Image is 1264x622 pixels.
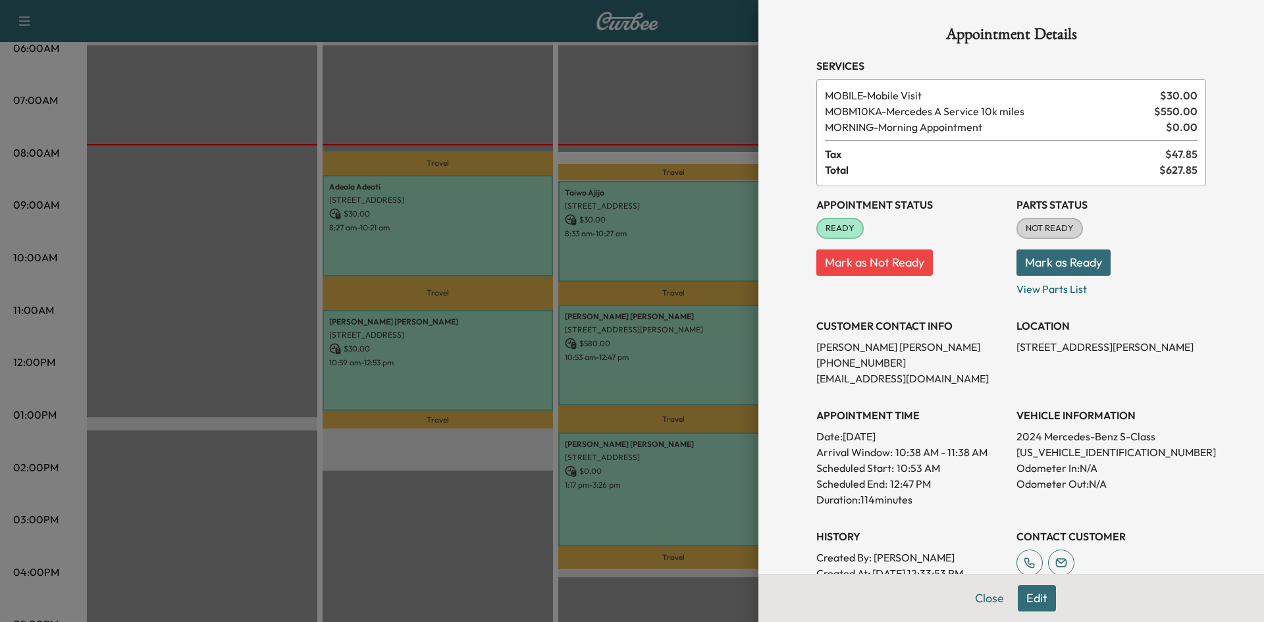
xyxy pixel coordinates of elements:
span: 10:38 AM - 11:38 AM [895,444,987,460]
button: Edit [1018,585,1056,611]
span: Mobile Visit [825,88,1155,103]
p: [PERSON_NAME] [PERSON_NAME] [816,339,1006,355]
p: Odometer In: N/A [1016,460,1206,476]
p: [EMAIL_ADDRESS][DOMAIN_NAME] [816,371,1006,386]
p: Odometer Out: N/A [1016,476,1206,492]
p: Created By : [PERSON_NAME] [816,550,1006,565]
p: Arrival Window: [816,444,1006,460]
p: Created At : [DATE] 12:33:53 PM [816,565,1006,581]
button: Mark as Ready [1016,249,1111,276]
h3: CUSTOMER CONTACT INFO [816,318,1006,334]
p: [PHONE_NUMBER] [816,355,1006,371]
span: NOT READY [1018,222,1082,235]
p: [STREET_ADDRESS][PERSON_NAME] [1016,339,1206,355]
span: Morning Appointment [825,119,1161,135]
button: Mark as Not Ready [816,249,933,276]
p: Scheduled Start: [816,460,894,476]
span: $ 550.00 [1154,103,1198,119]
p: 2024 Mercedes-Benz S-Class [1016,428,1206,444]
h3: CONTACT CUSTOMER [1016,529,1206,544]
button: Close [966,585,1013,611]
h3: Services [816,58,1206,74]
h3: LOCATION [1016,318,1206,334]
span: Tax [825,146,1165,162]
span: $ 627.85 [1159,162,1198,178]
p: Date: [DATE] [816,428,1006,444]
p: 10:53 AM [897,460,940,476]
p: [US_VEHICLE_IDENTIFICATION_NUMBER] [1016,444,1206,460]
h3: Parts Status [1016,197,1206,213]
span: READY [818,222,862,235]
p: 12:47 PM [890,476,931,492]
span: Total [825,162,1159,178]
span: $ 47.85 [1165,146,1198,162]
h3: APPOINTMENT TIME [816,407,1006,423]
h3: Appointment Status [816,197,1006,213]
h3: VEHICLE INFORMATION [1016,407,1206,423]
p: View Parts List [1016,276,1206,297]
span: $ 30.00 [1160,88,1198,103]
h3: History [816,529,1006,544]
p: Duration: 114 minutes [816,492,1006,507]
span: Mercedes A Service 10k miles [825,103,1149,119]
h1: Appointment Details [816,26,1206,47]
p: Scheduled End: [816,476,887,492]
span: $ 0.00 [1166,119,1198,135]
